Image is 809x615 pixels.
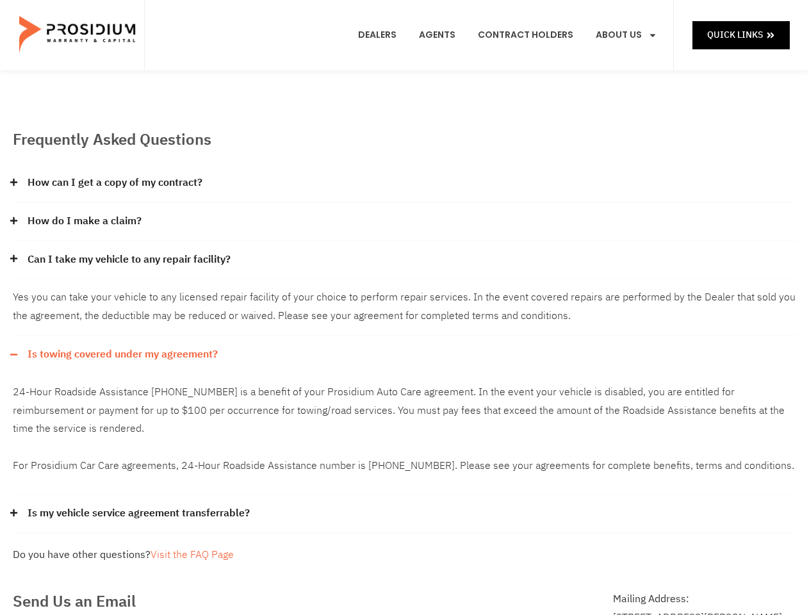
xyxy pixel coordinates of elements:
[151,547,234,562] a: Visit the FAQ Page
[13,590,587,613] h2: Send Us an Email
[28,212,142,231] a: How do I make a claim?
[348,12,667,59] nav: Menu
[28,504,250,523] a: Is my vehicle service agreement transferrable?
[707,27,763,43] span: Quick Links
[13,373,796,495] div: Is towing covered under my agreement?
[613,591,689,607] b: Mailing Address:
[13,128,796,151] h2: Frequently Asked Questions
[28,174,202,192] a: How can I get a copy of my contract?
[13,336,796,373] div: Is towing covered under my agreement?
[468,12,583,59] a: Contract Holders
[28,345,218,364] a: Is towing covered under my agreement?
[586,12,667,59] a: About Us
[348,12,406,59] a: Dealers
[13,546,796,564] div: Do you have other questions?
[13,495,796,533] div: Is my vehicle service agreement transferrable?
[13,383,796,475] p: 24-Hour Roadside Assistance [PHONE_NUMBER] is a benefit of your Prosidium Auto Care agreement. In...
[13,241,796,279] div: Can I take my vehicle to any repair facility?
[692,21,790,49] a: Quick Links
[13,164,796,202] div: How can I get a copy of my contract?
[13,279,796,336] div: Can I take my vehicle to any repair facility?
[288,1,328,11] span: Last Name
[409,12,465,59] a: Agents
[13,202,796,241] div: How do I make a claim?
[28,250,231,269] a: Can I take my vehicle to any repair facility?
